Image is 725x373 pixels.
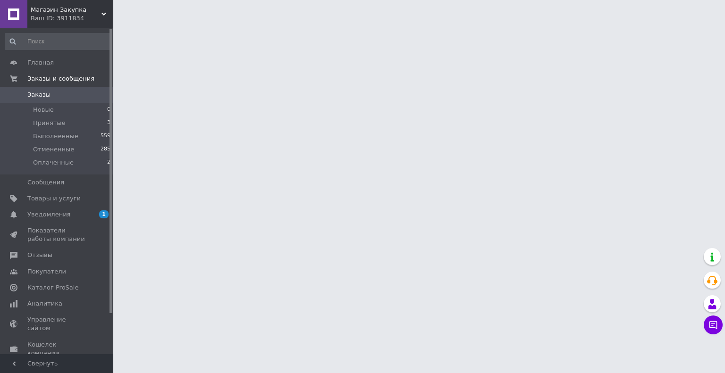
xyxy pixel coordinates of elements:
span: Показатели работы компании [27,226,87,243]
span: Магазин Закупка [31,6,101,14]
span: Главная [27,58,54,67]
span: 3 [107,119,110,127]
span: Уведомления [27,210,70,219]
span: Принятые [33,119,66,127]
span: Сообщения [27,178,64,187]
div: Ваш ID: 3911834 [31,14,113,23]
span: Каталог ProSale [27,283,78,292]
span: Новые [33,106,54,114]
span: Управление сайтом [27,315,87,332]
input: Поиск [5,33,111,50]
span: 559 [101,132,110,141]
span: Аналитика [27,299,62,308]
span: Покупатели [27,267,66,276]
span: Оплаченные [33,158,74,167]
button: Чат с покупателем [704,315,723,334]
span: Отзывы [27,251,52,259]
span: Отмененные [33,145,74,154]
span: 0 [107,106,110,114]
span: 2 [107,158,110,167]
span: Товары и услуги [27,194,81,203]
span: Заказы и сообщения [27,75,94,83]
span: Выполненные [33,132,78,141]
span: Заказы [27,91,51,99]
span: Кошелек компании [27,340,87,357]
span: 285 [101,145,110,154]
span: 1 [99,210,109,218]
